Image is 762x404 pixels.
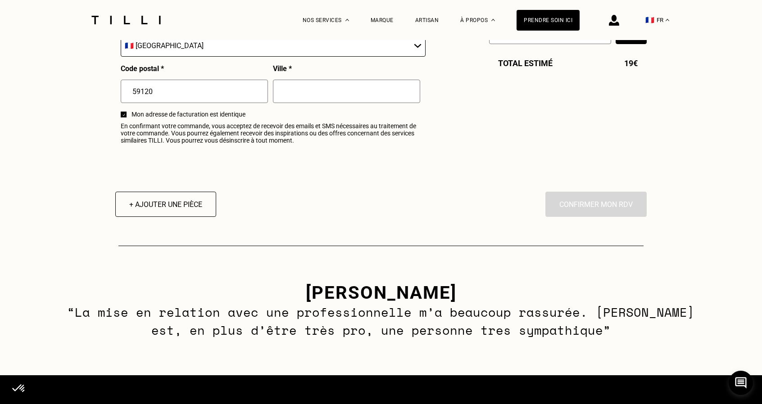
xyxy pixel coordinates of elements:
a: Prendre soin ici [517,10,580,31]
span: 🇫🇷 [645,16,654,24]
span: En confirmant votre commande, vous acceptez de recevoir des emails et SMS nécessaires au traiteme... [121,122,425,144]
img: Menu déroulant [345,19,349,21]
span: Mon adresse de facturation est identique [132,111,425,118]
p: “La mise en relation avec une professionnelle m’a beaucoup rassurée. [PERSON_NAME] est, en plus d... [61,303,701,339]
img: sélectionné [122,113,125,116]
img: icône connexion [609,15,619,26]
img: Menu déroulant à propos [491,19,495,21]
button: + Ajouter une pièce [115,192,216,217]
img: Logo du service de couturière Tilli [88,16,164,24]
p: Code postal * [121,64,164,73]
p: Ville * [273,64,292,73]
div: Total estimé [489,58,647,67]
a: Artisan [415,17,439,23]
h3: [PERSON_NAME] [61,282,701,303]
span: 19€ [624,58,638,67]
a: Marque [371,17,394,23]
img: menu déroulant [666,19,669,21]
